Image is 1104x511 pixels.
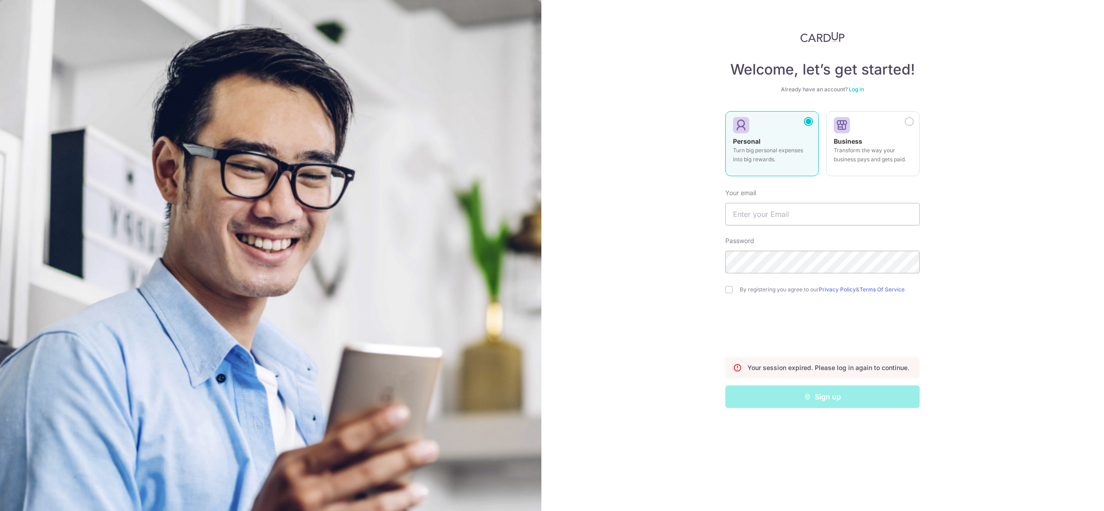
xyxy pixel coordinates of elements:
[725,61,920,79] h4: Welcome, let’s get started!
[733,137,761,145] strong: Personal
[800,32,845,42] img: CardUp Logo
[834,146,912,164] p: Transform the way your business pays and gets paid.
[725,203,920,225] input: Enter your Email
[725,236,754,245] label: Password
[849,86,864,93] a: Log in
[754,311,891,347] iframe: reCAPTCHA
[819,286,856,293] a: Privacy Policy
[747,363,909,372] p: Your session expired. Please log in again to continue.
[834,137,862,145] strong: Business
[860,286,905,293] a: Terms Of Service
[740,286,920,293] label: By registering you agree to our &
[725,86,920,93] div: Already have an account?
[826,111,920,182] a: Business Transform the way your business pays and gets paid.
[733,146,811,164] p: Turn big personal expenses into big rewards.
[725,188,756,197] label: Your email
[725,111,819,182] a: Personal Turn big personal expenses into big rewards.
